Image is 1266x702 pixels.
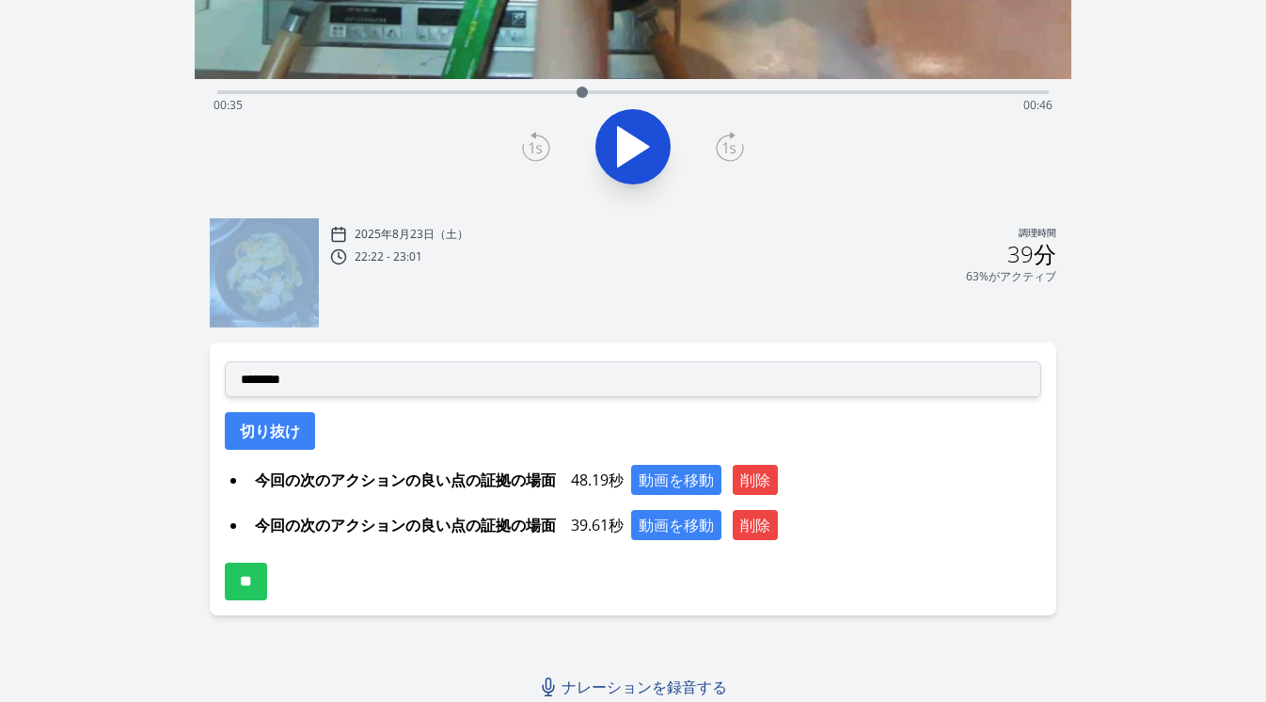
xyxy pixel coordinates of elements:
font: 切り抜け [240,421,300,441]
font: 63%がアクティブ [966,268,1056,284]
font: 22:22 - 23:01 [355,248,422,264]
font: 今回の次のアクションの良い点の証拠の場面 [255,515,556,535]
font: 00:35 [214,97,243,113]
font: 動画を移動 [639,470,714,490]
font: 2025年8月23日（土） [355,226,468,242]
font: 削除 [740,470,770,490]
img: 250823132300_thumb.jpeg [210,218,320,328]
font: 動画を移動 [639,515,714,535]
font: ナレーションを録音する [562,677,727,697]
font: 00:46 [1023,97,1052,113]
button: 動画を移動 [631,510,721,540]
font: 39.61秒 [571,515,624,535]
font: 48.19秒 [571,470,624,490]
font: 39分 [1007,238,1056,269]
button: 削除 [733,465,778,495]
font: 今回の次のアクションの良い点の証拠の場面 [255,470,556,490]
button: 動画を移動 [631,465,721,495]
font: 調理時間 [1019,227,1056,239]
font: 削除 [740,515,770,535]
button: 切り抜け [225,412,315,450]
button: 削除 [733,510,778,540]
